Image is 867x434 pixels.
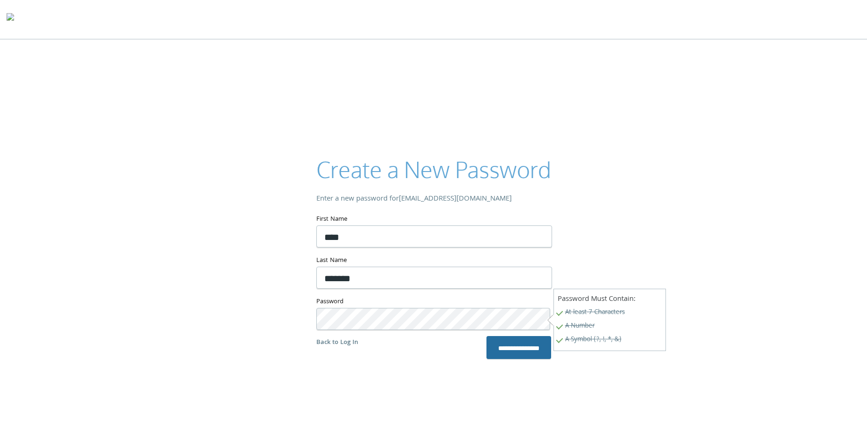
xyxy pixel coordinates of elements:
[7,10,14,29] img: todyl-logo-dark.svg
[532,272,544,284] keeper-lock: Open Keeper Popup
[558,334,662,347] span: A Symbol (?, !, *, &)
[316,296,551,308] label: Password
[316,214,551,225] label: First Name
[553,289,666,351] div: Password Must Contain:
[316,337,358,348] a: Back to Log In
[316,154,551,185] h2: Create a New Password
[532,314,544,325] keeper-lock: Open Keeper Popup
[558,320,662,334] span: A Number
[316,193,551,206] div: Enter a new password for [EMAIL_ADDRESS][DOMAIN_NAME]
[558,307,662,320] span: At least 7 Characters
[316,255,551,267] label: Last Name
[532,231,544,242] keeper-lock: Open Keeper Popup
